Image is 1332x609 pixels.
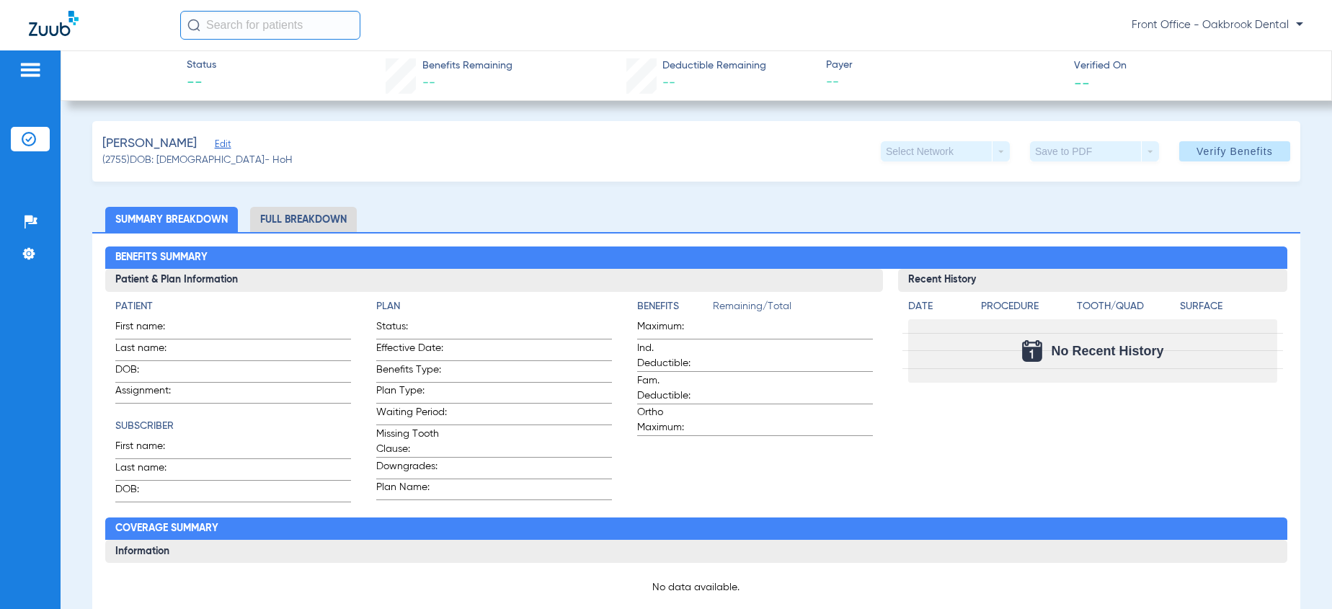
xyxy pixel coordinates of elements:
h4: Subscriber [115,419,351,434]
h4: Tooth/Quad [1077,299,1175,314]
span: DOB: [115,363,186,382]
app-breakdown-title: Surface [1180,299,1278,319]
span: Effective Date: [376,341,447,360]
span: Front Office - Oakbrook Dental [1132,18,1303,32]
span: -- [422,76,435,89]
img: hamburger-icon [19,61,42,79]
span: (2755) DOB: [DEMOGRAPHIC_DATA] - HoH [102,153,293,168]
h3: Recent History [898,269,1287,292]
h4: Benefits [637,299,713,314]
span: Benefits Type: [376,363,447,382]
span: [PERSON_NAME] [102,135,197,153]
button: Verify Benefits [1179,141,1290,161]
app-breakdown-title: Procedure [981,299,1072,319]
img: Calendar [1022,340,1042,362]
input: Search for patients [180,11,360,40]
app-breakdown-title: Date [908,299,969,319]
span: Deductible Remaining [662,58,766,74]
h2: Benefits Summary [105,246,1288,270]
span: DOB: [115,482,186,502]
span: -- [187,74,216,94]
span: -- [1074,75,1090,90]
span: Downgrades: [376,459,447,479]
span: First name: [115,319,186,339]
h4: Procedure [981,299,1072,314]
app-breakdown-title: Tooth/Quad [1077,299,1175,319]
span: Verify Benefits [1196,146,1273,157]
span: Status: [376,319,447,339]
img: Search Icon [187,19,200,32]
p: No data available. [115,580,1278,595]
span: Last name: [115,461,186,480]
h4: Plan [376,299,612,314]
span: Plan Type: [376,383,447,403]
span: Edit [215,139,228,153]
h4: Patient [115,299,351,314]
h4: Date [908,299,969,314]
h4: Surface [1180,299,1278,314]
span: -- [662,76,675,89]
span: No Recent History [1051,344,1163,358]
span: -- [826,74,1061,92]
span: Maximum: [637,319,708,339]
span: Ortho Maximum: [637,405,708,435]
span: Waiting Period: [376,405,447,424]
h2: Coverage Summary [105,517,1288,541]
span: Assignment: [115,383,186,403]
span: Verified On [1074,58,1309,74]
span: First name: [115,439,186,458]
span: Benefits Remaining [422,58,512,74]
h3: Patient & Plan Information [105,269,884,292]
img: Zuub Logo [29,11,79,36]
span: Plan Name: [376,480,447,499]
span: Ind. Deductible: [637,341,708,371]
app-breakdown-title: Benefits [637,299,713,319]
h3: Information [105,540,1288,563]
span: Last name: [115,341,186,360]
span: Payer [826,58,1061,73]
span: Remaining/Total [713,299,873,319]
span: Fam. Deductible: [637,373,708,404]
span: Status [187,58,216,73]
li: Summary Breakdown [105,207,238,232]
li: Full Breakdown [250,207,357,232]
span: Missing Tooth Clause: [376,427,447,457]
